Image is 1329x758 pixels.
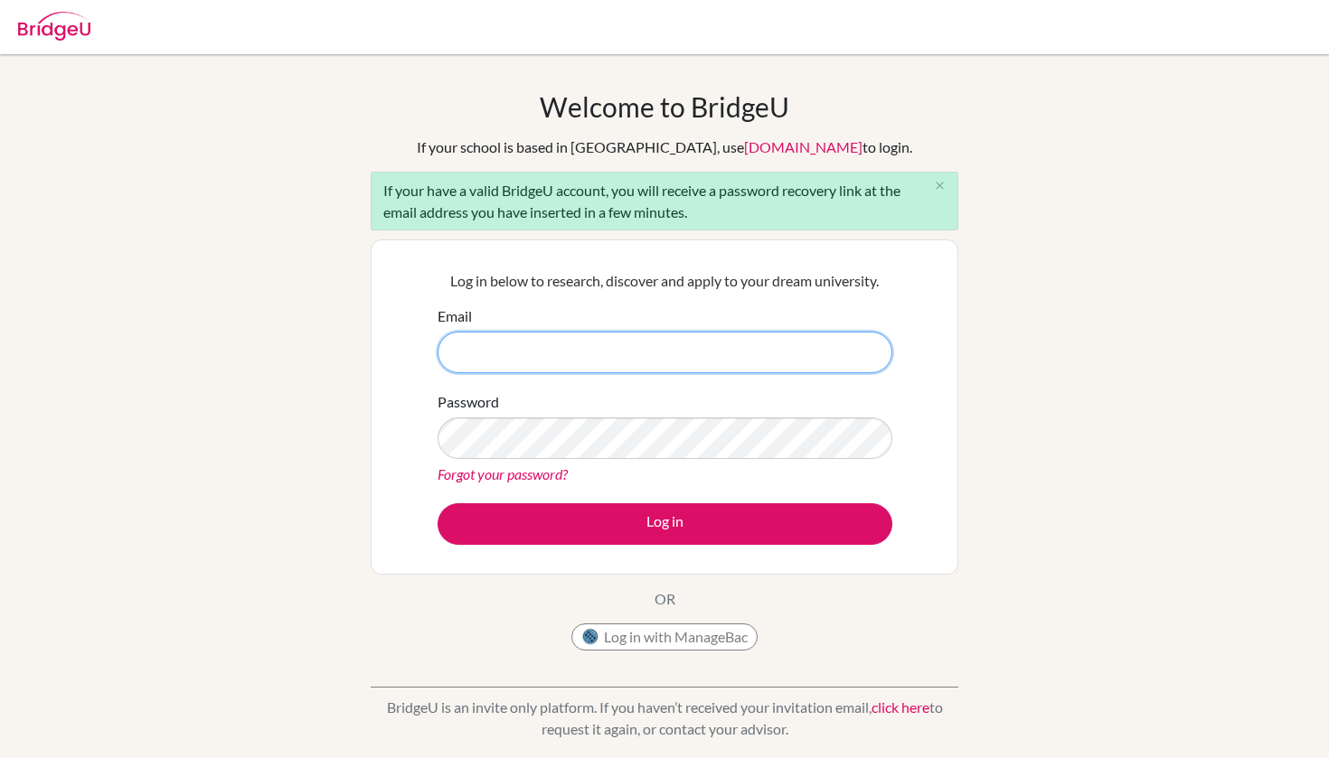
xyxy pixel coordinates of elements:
[438,270,892,292] p: Log in below to research, discover and apply to your dream university.
[921,173,957,200] button: Close
[438,305,472,327] label: Email
[655,588,675,610] p: OR
[571,623,758,650] button: Log in with ManageBac
[540,90,789,123] h1: Welcome to BridgeU
[933,179,947,192] i: close
[371,172,958,230] div: If your have a valid BridgeU account, you will receive a password recovery link at the email addr...
[438,391,499,413] label: Password
[18,12,90,41] img: Bridge-U
[744,138,862,155] a: [DOMAIN_NAME]
[417,136,912,158] div: If your school is based in [GEOGRAPHIC_DATA], use to login.
[872,698,929,716] a: click here
[371,697,958,740] p: BridgeU is an invite only platform. If you haven’t received your invitation email, to request it ...
[438,503,892,545] button: Log in
[438,465,568,482] a: Forgot your password?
